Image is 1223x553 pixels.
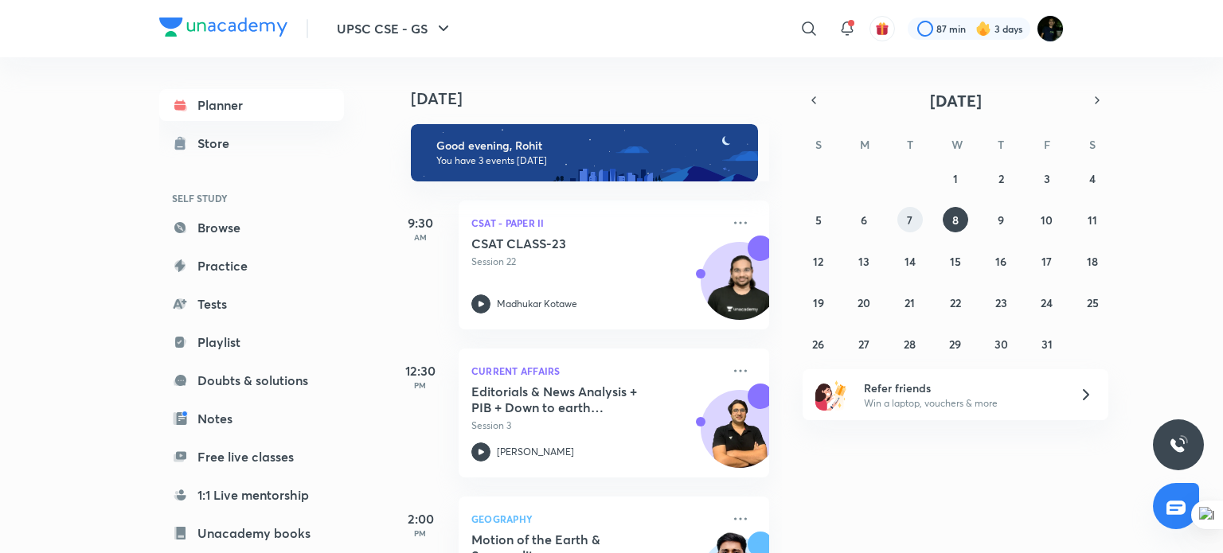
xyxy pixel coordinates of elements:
abbr: Sunday [815,137,822,152]
button: October 16, 2025 [988,248,1014,274]
a: Free live classes [159,441,344,473]
abbr: Tuesday [907,137,913,152]
abbr: October 30, 2025 [994,337,1008,352]
abbr: October 19, 2025 [813,295,824,310]
button: October 1, 2025 [943,166,968,191]
button: October 29, 2025 [943,331,968,356]
h4: [DATE] [411,89,785,108]
abbr: Saturday [1089,137,1096,152]
p: CSAT - Paper II [471,213,721,232]
p: Current Affairs [471,361,721,380]
a: Browse [159,212,344,243]
button: October 23, 2025 [988,290,1014,315]
abbr: October 25, 2025 [1087,295,1099,310]
a: Notes [159,403,344,434]
button: October 14, 2025 [897,248,923,274]
img: Company Logo [159,18,287,37]
p: Win a laptop, vouchers & more [864,396,1060,411]
button: October 10, 2025 [1034,207,1060,232]
abbr: Friday [1044,137,1050,152]
button: October 4, 2025 [1080,166,1105,191]
a: Planner [159,89,344,121]
img: evening [411,124,758,181]
img: ttu [1169,435,1188,454]
button: October 18, 2025 [1080,248,1105,274]
button: October 22, 2025 [943,290,968,315]
img: streak [975,21,991,37]
h5: 9:30 [389,213,452,232]
abbr: October 21, 2025 [905,295,915,310]
p: PM [389,528,452,538]
button: October 15, 2025 [943,248,968,274]
a: Playlist [159,326,344,358]
abbr: October 29, 2025 [949,337,961,352]
abbr: October 6, 2025 [861,212,867,228]
h5: 12:30 [389,361,452,380]
h5: Editorials & News Analysis + PIB + Down to earth (October) - L3 [471,384,670,415]
button: October 27, 2025 [851,331,877,356]
button: avatar [869,16,895,41]
p: Session 22 [471,255,721,269]
img: Rohit Duggal [1037,15,1064,42]
abbr: October 9, 2025 [998,212,1004,228]
img: referral [815,379,847,411]
abbr: Monday [860,137,869,152]
abbr: October 17, 2025 [1041,254,1052,269]
button: October 28, 2025 [897,331,923,356]
abbr: October 26, 2025 [812,337,824,352]
abbr: Wednesday [951,137,963,152]
abbr: October 15, 2025 [950,254,961,269]
p: Geography [471,509,721,528]
button: October 5, 2025 [806,207,831,232]
p: Session 3 [471,419,721,433]
div: Store [197,134,239,153]
h5: CSAT CLASS-23 [471,236,670,251]
h6: Good evening, Rohit [436,138,744,153]
abbr: October 8, 2025 [952,212,959,228]
abbr: October 1, 2025 [953,171,958,186]
abbr: October 11, 2025 [1088,212,1097,228]
button: UPSC CSE - GS [327,13,463,45]
a: 1:1 Live mentorship [159,479,344,511]
button: October 11, 2025 [1080,207,1105,232]
button: October 12, 2025 [806,248,831,274]
abbr: October 4, 2025 [1089,171,1096,186]
button: October 24, 2025 [1034,290,1060,315]
abbr: October 24, 2025 [1041,295,1053,310]
img: avatar [875,21,889,36]
button: October 21, 2025 [897,290,923,315]
button: October 8, 2025 [943,207,968,232]
img: Avatar [701,399,778,475]
abbr: October 16, 2025 [995,254,1006,269]
abbr: October 10, 2025 [1041,212,1053,228]
button: October 31, 2025 [1034,331,1060,356]
span: [DATE] [930,90,982,111]
img: Avatar [701,251,778,327]
abbr: October 28, 2025 [904,337,916,352]
p: You have 3 events [DATE] [436,154,744,167]
button: October 9, 2025 [988,207,1014,232]
abbr: October 12, 2025 [813,254,823,269]
a: Unacademy books [159,517,344,549]
button: October 6, 2025 [851,207,877,232]
a: Tests [159,288,344,320]
a: Company Logo [159,18,287,41]
a: Store [159,127,344,159]
button: October 17, 2025 [1034,248,1060,274]
h6: SELF STUDY [159,185,344,212]
p: Madhukar Kotawe [497,297,577,311]
button: October 3, 2025 [1034,166,1060,191]
a: Doubts & solutions [159,364,344,396]
p: AM [389,232,452,242]
button: October 7, 2025 [897,207,923,232]
button: October 30, 2025 [988,331,1014,356]
abbr: October 23, 2025 [995,295,1007,310]
button: October 25, 2025 [1080,290,1105,315]
h6: Refer friends [864,380,1060,396]
h5: 2:00 [389,509,452,528]
a: Practice [159,250,344,282]
button: October 13, 2025 [851,248,877,274]
abbr: October 18, 2025 [1087,254,1098,269]
abbr: October 27, 2025 [858,337,869,352]
button: October 20, 2025 [851,290,877,315]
